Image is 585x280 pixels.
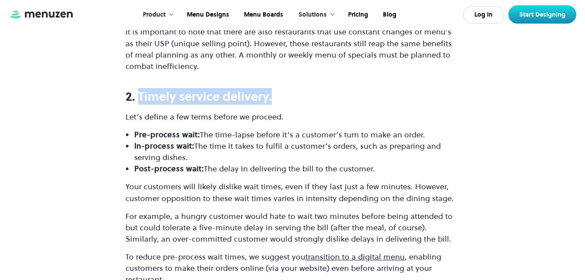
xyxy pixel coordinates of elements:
li: The time-lapse before it’s a customer’s turn to make an order. [134,129,460,140]
strong: Post-process wait: [134,163,204,174]
strong: 2. Timely service delivery. [125,88,272,105]
a: Pricing [340,1,375,28]
p: It is important to note that there are also restaurants that use constant changes of menu's as th... [125,26,460,72]
p: For example, a hungry customer would hate to wait two minutes before being attended to but could ... [125,211,460,245]
div: Solutions [298,10,327,20]
a: Menu Designs [179,1,236,28]
strong: In-process wait: [134,140,194,151]
a: transition to a digital menu [305,251,405,262]
a: Menu Boards [236,1,290,28]
div: Product [134,1,179,28]
div: Product [143,10,166,20]
li: The time it takes to fulfil a customer’s orders, such as preparing and serving dishes. [134,140,460,163]
p: Let’s define a few terms before we proceed. [125,111,460,123]
li: The delay in delivering the bill to the customer. [134,163,460,174]
strong: Pre-process wait: [134,129,200,140]
a: Log In [463,6,504,24]
a: Blog [375,1,403,28]
div: Solutions [290,1,340,28]
p: Your customers will likely dislike wait times, even if they last just a few minutes. However, cus... [125,181,460,204]
a: Start Designing [508,5,576,24]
